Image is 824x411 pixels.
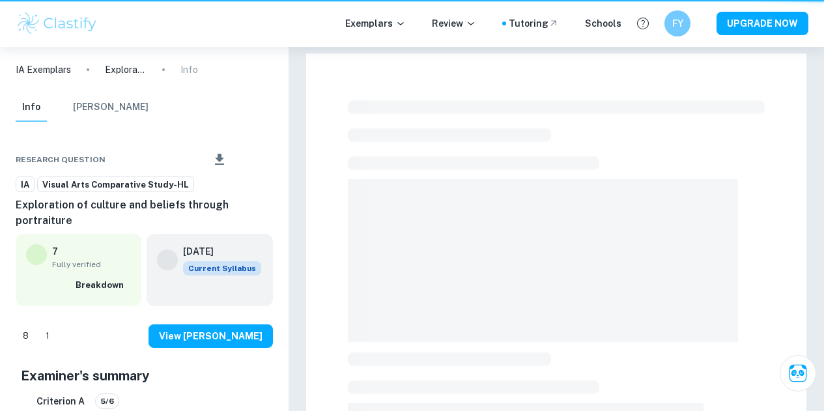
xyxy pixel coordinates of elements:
[183,244,251,259] h6: [DATE]
[16,154,106,165] span: Research question
[72,276,131,295] button: Breakdown
[263,152,273,167] div: Report issue
[21,366,268,386] h5: Examiner's summary
[16,93,47,122] button: Info
[38,178,193,191] span: Visual Arts Comparative Study-HL
[37,177,194,193] a: Visual Arts Comparative Study-HL
[38,330,57,343] span: 1
[509,16,559,31] a: Tutoring
[193,143,247,177] div: Download
[183,261,261,276] div: This exemplar is based on the current syllabus. Feel free to refer to it for inspiration/ideas wh...
[670,16,685,31] h6: FY
[16,330,36,343] span: 8
[16,10,98,36] img: Clastify logo
[249,152,260,167] div: Bookmark
[73,93,149,122] button: [PERSON_NAME]
[38,326,57,347] div: Dislike
[16,63,71,77] a: IA Exemplars
[183,261,261,276] span: Current Syllabus
[149,324,273,348] button: View [PERSON_NAME]
[52,259,131,270] span: Fully verified
[780,355,816,391] button: Ask Clai
[345,16,406,31] p: Exemplars
[36,394,85,408] h6: Criterion A
[585,16,621,31] a: Schools
[52,244,58,259] p: 7
[632,12,654,35] button: Help and Feedback
[16,178,34,191] span: IA
[180,152,190,167] div: Share
[96,395,119,407] span: 5/6
[180,63,198,77] p: Info
[16,326,36,347] div: Like
[16,197,273,229] h6: Exploration of culture and beliefs through portraiture
[717,12,808,35] button: UPGRADE NOW
[16,177,35,193] a: IA
[105,63,147,77] p: Exploration of culture and beliefs through portraiture
[432,16,476,31] p: Review
[664,10,690,36] button: FY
